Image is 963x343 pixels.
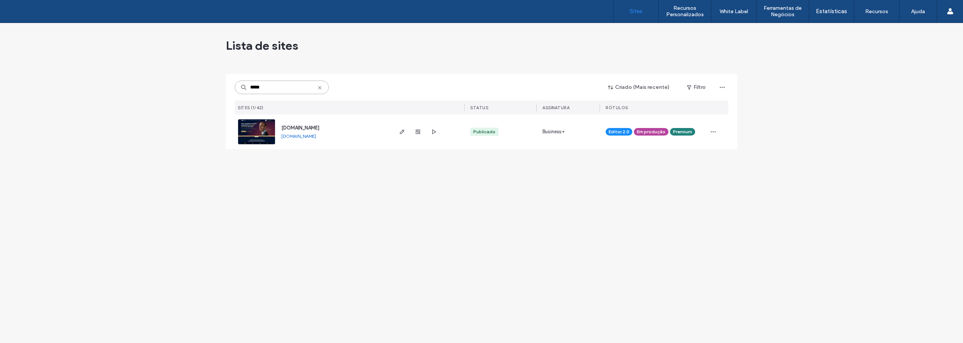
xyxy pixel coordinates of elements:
[281,125,319,131] a: [DOMAIN_NAME]
[238,105,263,110] span: Sites (1/42)
[816,8,847,15] label: Estatísticas
[226,38,298,53] span: Lista de sites
[911,8,925,15] label: Ajuda
[659,5,711,18] label: Recursos Personalizados
[756,5,809,18] label: Ferramentas de Negócios
[281,133,316,139] a: [DOMAIN_NAME]
[679,81,713,93] button: Filtro
[606,105,628,110] span: Rótulos
[673,128,692,135] span: Premium
[473,128,495,135] div: Publicado
[637,128,665,135] span: Em produção
[17,5,36,12] span: Ajuda
[601,81,676,93] button: Criado (Mais recente)
[865,8,888,15] label: Recursos
[630,8,643,15] label: Sites
[609,128,629,135] span: Editor 2.0
[542,128,565,136] span: Business+
[542,105,570,110] span: Assinatura
[470,105,488,110] span: STATUS
[720,8,748,15] label: White Label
